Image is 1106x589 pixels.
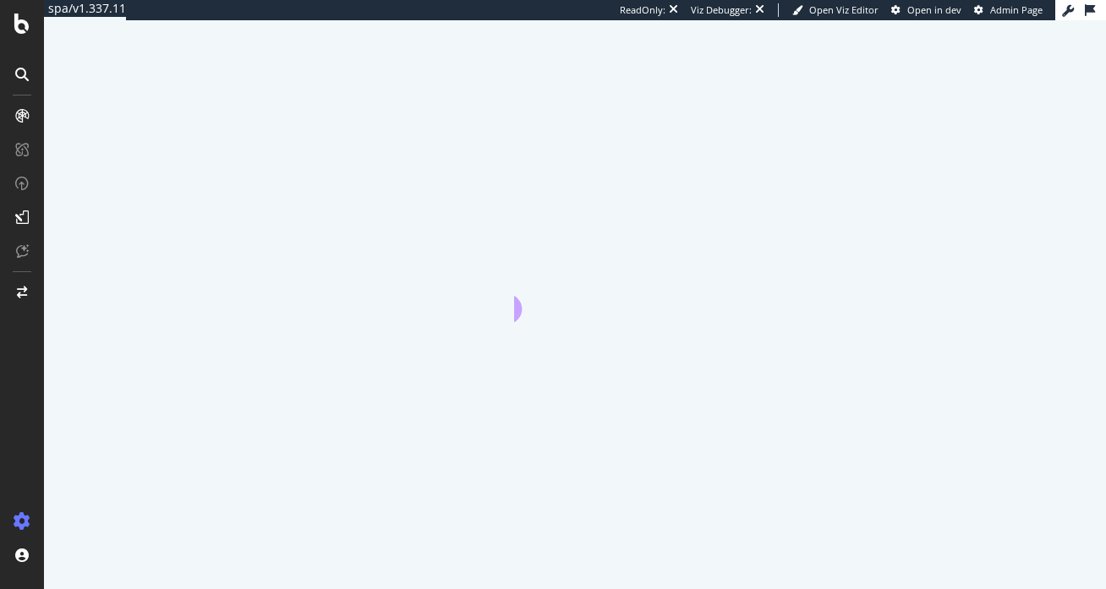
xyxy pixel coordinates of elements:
[514,261,636,322] div: animation
[792,3,879,17] a: Open Viz Editor
[990,3,1043,16] span: Admin Page
[907,3,961,16] span: Open in dev
[809,3,879,16] span: Open Viz Editor
[691,3,752,17] div: Viz Debugger:
[891,3,961,17] a: Open in dev
[974,3,1043,17] a: Admin Page
[620,3,665,17] div: ReadOnly:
